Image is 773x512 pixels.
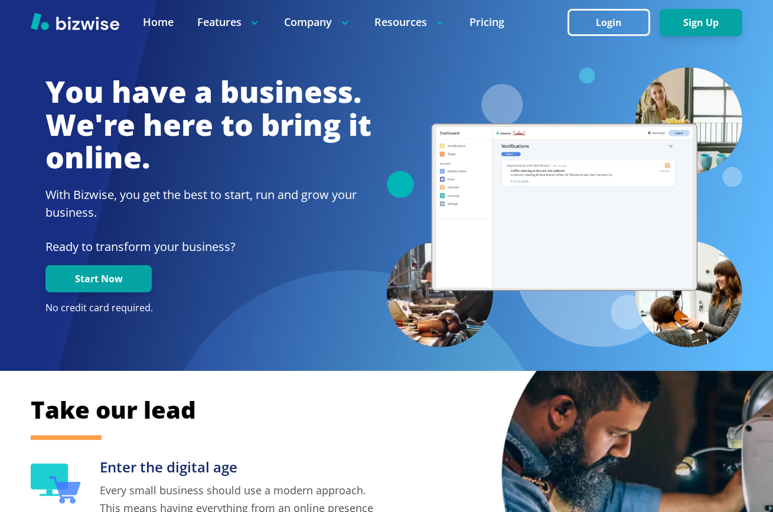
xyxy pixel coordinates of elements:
img: Enter the digital age Icon [31,464,81,504]
button: Start Now [45,265,152,292]
h3: Enter the digital age [100,458,386,477]
a: Pricing [469,15,504,30]
p: Company [284,15,351,30]
img: Bizwise Logo [31,12,119,30]
p: Features [197,15,260,30]
button: Sign Up [660,9,742,36]
p: Ready to transform your business? [45,238,371,256]
h1: You have a business. We're here to bring it online. [45,76,371,174]
a: Home [143,15,174,30]
h2: With Bizwise, you get the best to start, run and grow your business. [45,186,371,221]
button: Login [567,9,650,36]
a: Login [567,17,660,28]
h2: Take our lead [31,394,742,426]
p: Resources [374,15,446,30]
a: Start Now [45,273,152,285]
p: No credit card required. [45,302,371,315]
a: Sign Up [660,17,742,28]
